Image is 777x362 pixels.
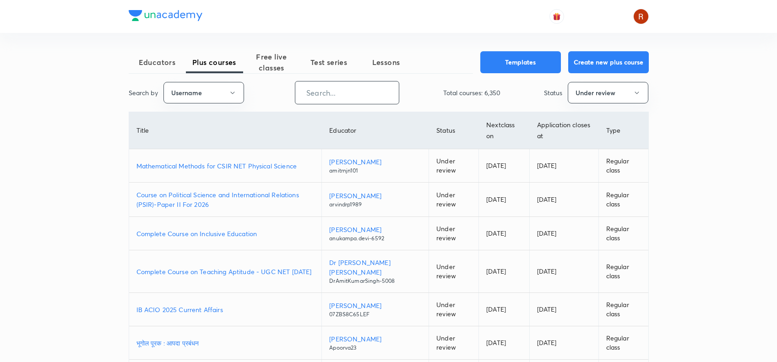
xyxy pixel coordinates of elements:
th: Next class on [479,112,529,149]
img: avatar [553,12,561,21]
span: Educators [129,57,186,68]
a: Mathematical Methods for CSIR NET Physical Science [136,161,315,171]
td: Under review [429,149,479,183]
a: [PERSON_NAME]amitrnjn101 [329,157,421,175]
th: Type [598,112,648,149]
td: Under review [429,183,479,217]
button: Create new plus course [568,51,649,73]
span: Free live classes [243,51,300,73]
td: Under review [429,250,479,293]
a: [PERSON_NAME]arvindrp1989 [329,191,421,209]
td: [DATE] [479,293,529,326]
a: [PERSON_NAME]Apoorva23 [329,334,421,352]
img: Rupsha chowdhury [633,9,649,24]
td: [DATE] [479,217,529,250]
a: [PERSON_NAME]07ZBS8C65LEF [329,301,421,319]
th: Application closes at [529,112,598,149]
a: भूगोल पूरक : आपदा प्रबंधन [136,338,315,348]
p: [PERSON_NAME] [329,225,421,234]
p: Apoorva23 [329,344,421,352]
th: Title [129,112,322,149]
td: Under review [429,217,479,250]
a: Course on Political Science and International Relations (PSIR)-Paper II For 2026 [136,190,315,209]
p: arvindrp1989 [329,200,421,209]
th: Status [429,112,479,149]
button: Under review [568,82,648,103]
p: [PERSON_NAME] [329,191,421,200]
p: Status [544,88,562,97]
td: Under review [429,293,479,326]
td: [DATE] [479,326,529,360]
button: avatar [549,9,564,24]
td: Regular class [598,149,648,183]
td: [DATE] [479,149,529,183]
span: Plus courses [186,57,243,68]
td: [DATE] [529,149,598,183]
td: [DATE] [479,250,529,293]
button: Templates [480,51,561,73]
a: Complete Course on Teaching Aptitude - UGC NET [DATE] [136,267,315,276]
a: Complete Course on Inclusive Education [136,229,315,238]
p: 07ZBS8C65LEF [329,310,421,319]
img: Company Logo [129,10,202,21]
a: Dr [PERSON_NAME] [PERSON_NAME]DrAmitKumarSingh-5008 [329,258,421,285]
td: [DATE] [529,183,598,217]
td: [DATE] [529,217,598,250]
span: Test series [300,57,358,68]
td: Under review [429,326,479,360]
p: anukampa.devi-6592 [329,234,421,243]
td: [DATE] [529,250,598,293]
p: amitrnjn101 [329,167,421,175]
button: Username [163,82,244,103]
td: Regular class [598,183,648,217]
td: Regular class [598,250,648,293]
p: [PERSON_NAME] [329,334,421,344]
p: [PERSON_NAME] [329,157,421,167]
p: Dr [PERSON_NAME] [PERSON_NAME] [329,258,421,277]
span: Lessons [358,57,415,68]
td: [DATE] [529,326,598,360]
th: Educator [322,112,429,149]
td: [DATE] [529,293,598,326]
p: Search by [129,88,158,97]
td: Regular class [598,326,648,360]
a: IB ACIO 2025 Current Affairs [136,305,315,314]
td: Regular class [598,293,648,326]
td: Regular class [598,217,648,250]
p: DrAmitKumarSingh-5008 [329,277,421,285]
input: Search... [295,81,399,104]
a: [PERSON_NAME]anukampa.devi-6592 [329,225,421,243]
p: [PERSON_NAME] [329,301,421,310]
a: Company Logo [129,10,202,23]
td: [DATE] [479,183,529,217]
p: Total courses: 6,350 [443,88,500,97]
